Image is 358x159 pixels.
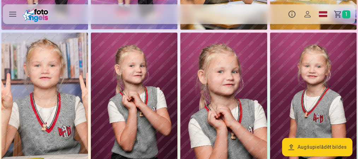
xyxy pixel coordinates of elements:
[282,138,352,156] button: Augšupielādēt bildes
[23,6,51,22] img: /fa1
[284,4,300,24] button: Info
[342,10,350,18] span: 1
[331,4,355,24] a: Grozs1
[300,4,315,24] button: Profils
[315,4,331,24] a: Global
